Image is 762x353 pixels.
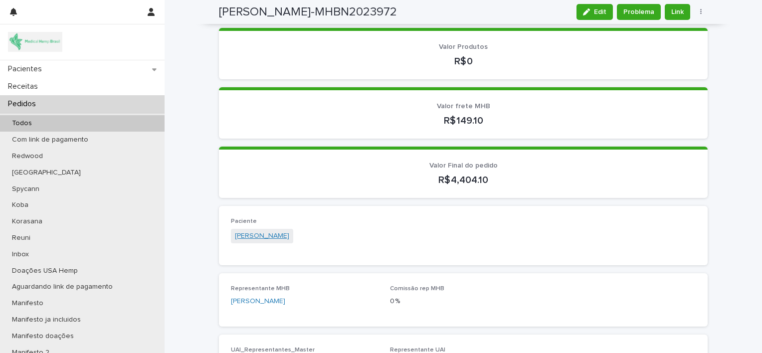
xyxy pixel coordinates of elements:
span: Paciente [231,218,257,224]
p: R$ 4,404.10 [231,174,696,186]
span: Edit [594,8,606,15]
p: Manifesto doações [4,332,82,341]
a: [PERSON_NAME] [235,231,289,241]
h2: [PERSON_NAME]-MHBN2023972 [219,5,397,19]
p: Pedidos [4,99,44,109]
img: 4SJayOo8RSQX0lnsmxob [8,32,62,52]
p: Aguardando link de pagamento [4,283,121,291]
p: Doações USA Hemp [4,267,86,275]
button: Link [665,4,690,20]
p: Reuni [4,234,38,242]
span: Valor Final do pedido [429,162,498,169]
p: Korasana [4,217,50,226]
p: Manifesto ja incluidos [4,316,89,324]
button: Edit [576,4,613,20]
p: [GEOGRAPHIC_DATA] [4,169,89,177]
p: Manifesto [4,299,51,308]
p: Receitas [4,82,46,91]
span: Problema [623,7,654,17]
p: Koba [4,201,36,209]
p: Spycann [4,185,47,193]
a: [PERSON_NAME] [231,296,285,307]
p: Com link de pagamento [4,136,96,144]
p: R$ 0 [231,55,696,67]
button: Problema [617,4,661,20]
span: Comissão rep MHB [390,286,444,292]
span: Valor frete MHB [437,103,490,110]
p: Todos [4,119,40,128]
span: UAI_Representantes_Master [231,347,315,353]
span: Valor Produtos [439,43,488,50]
span: Representante UAI [390,347,445,353]
p: Redwood [4,152,51,161]
p: Pacientes [4,64,50,74]
p: Inbox [4,250,37,259]
span: Link [671,7,684,17]
p: R$ 149.10 [231,115,696,127]
p: 0 % [390,296,537,307]
span: Representante MHB [231,286,290,292]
